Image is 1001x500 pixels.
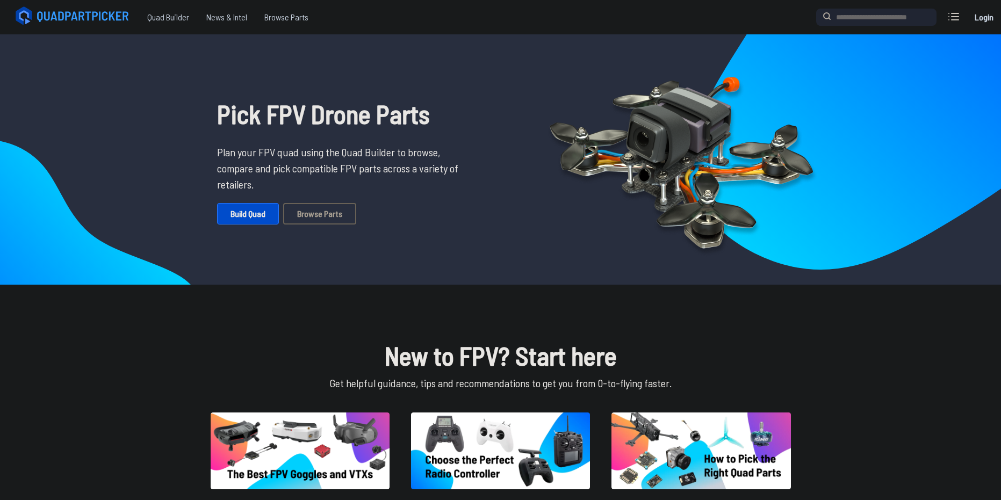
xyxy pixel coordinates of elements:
[198,6,256,28] a: News & Intel
[256,6,317,28] a: Browse Parts
[411,412,590,489] img: image of post
[208,375,793,391] p: Get helpful guidance, tips and recommendations to get you from 0-to-flying faster.
[611,412,790,489] img: image of post
[217,203,279,224] a: Build Quad
[971,6,997,28] a: Login
[208,336,793,375] h1: New to FPV? Start here
[283,203,356,224] a: Browse Parts
[211,412,390,489] img: image of post
[527,52,836,267] img: Quadcopter
[217,144,466,192] p: Plan your FPV quad using the Quad Builder to browse, compare and pick compatible FPV parts across...
[139,6,198,28] a: Quad Builder
[217,95,466,133] h1: Pick FPV Drone Parts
